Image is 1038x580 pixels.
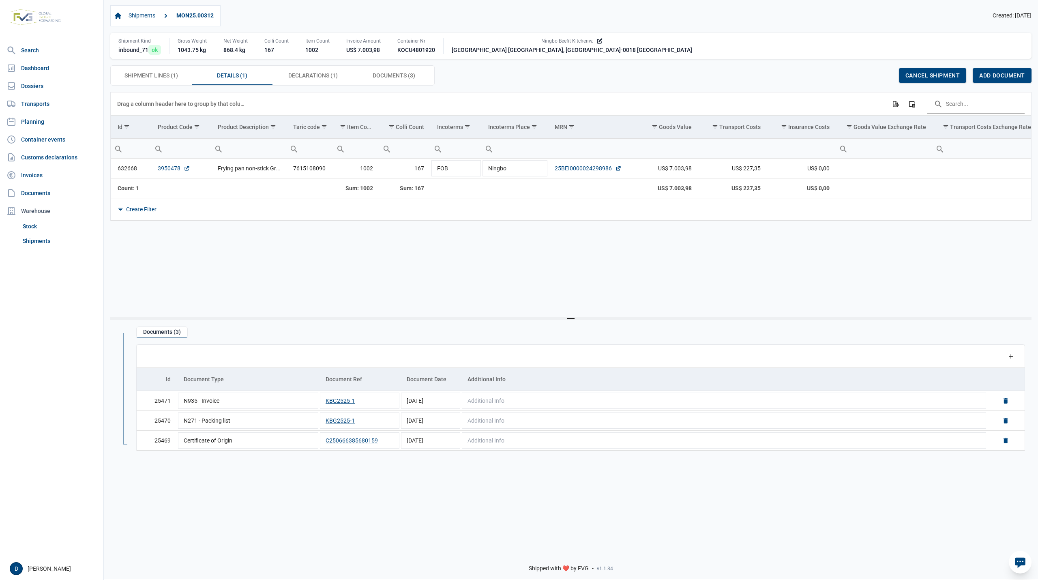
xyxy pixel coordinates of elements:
[933,116,1038,139] td: Column Transport Costs Exchange Rate
[933,139,1038,158] input: Filter cell
[211,139,226,158] div: Search box
[3,149,100,165] a: Customs declarations
[118,124,122,130] div: Id
[3,203,100,219] div: Warehouse
[177,368,319,391] td: Column Document Type
[211,116,287,139] td: Column Product Description
[905,97,919,111] div: Column Chooser
[177,411,319,431] td: N271 - Packing list
[531,124,537,130] span: Show filter options for column 'Incoterms Place'
[854,124,926,130] div: Goods Value Exchange Rate
[482,116,548,139] td: Column Incoterms Place
[166,376,171,382] div: Id
[767,139,836,158] input: Filter cell
[346,38,381,44] div: Invoice Amount
[293,124,320,130] div: Taric code
[118,38,161,44] div: Shipment Kind
[287,139,333,158] input: Filter cell
[111,139,126,158] div: Search box
[629,116,698,139] td: Column Goods Value
[396,124,424,130] div: Colli Count
[178,38,207,44] div: Gross Weight
[326,376,362,382] div: Document Ref
[118,164,145,172] div: 632668
[218,124,269,130] div: Product Description
[431,139,445,158] div: Search box
[482,138,548,158] td: Filter cell
[110,317,1032,320] div: Split bar
[148,45,161,55] span: ok
[979,72,1025,79] span: Add document
[137,368,177,391] td: Column Id
[380,138,431,158] td: Filter cell
[124,71,178,80] span: Shipment Lines (1)
[732,164,761,172] span: US$ 227,35
[774,184,830,192] div: Insurance Costs US$ 0,00
[380,139,431,158] input: Filter cell
[111,116,151,139] td: Column Id
[264,46,289,54] div: 167
[333,138,380,158] td: Filter cell
[158,124,193,130] div: Product Code
[211,159,287,178] td: Frying pan non-stick Graphite 24cm
[287,159,333,178] td: 7615108090
[151,139,211,158] input: Filter cell
[373,71,415,80] span: Documents (3)
[836,139,851,158] div: Search box
[482,139,548,158] input: Filter cell
[431,138,482,158] td: Filter cell
[326,397,355,405] button: KBG2525-1
[117,92,1025,115] div: Data grid toolbar
[468,376,506,382] div: Additional Info
[333,159,380,178] td: 1002
[10,562,23,575] button: D
[194,124,200,130] span: Show filter options for column 'Product Code'
[555,164,622,172] a: 25BEI0000024298986
[287,116,333,139] td: Column Taric code
[333,139,348,158] div: Search box
[541,38,593,44] span: Ningbo Beefit Kitchenw.
[468,437,504,444] span: Additional Info
[905,72,960,79] span: Cancel shipment
[431,139,482,158] input: Filter cell
[347,124,373,130] div: Item Count
[288,71,338,80] span: Declarations (1)
[305,46,330,54] div: 1002
[468,417,504,424] span: Additional Info
[899,68,966,83] div: Cancel shipment
[407,437,423,444] span: [DATE]
[712,124,718,130] span: Show filter options for column 'Transport Costs'
[452,46,692,54] div: [GEOGRAPHIC_DATA] [GEOGRAPHIC_DATA], [GEOGRAPHIC_DATA]-0018 [GEOGRAPHIC_DATA]
[781,124,787,130] span: Show filter options for column 'Insurance Costs'
[340,184,373,192] div: Item Count Sum: 1002
[333,116,380,139] td: Column Item Count
[933,139,947,158] div: Search box
[19,234,100,248] a: Shipments
[10,562,99,575] div: [PERSON_NAME]
[1004,349,1018,363] div: Add a row
[125,9,159,23] a: Shipments
[397,46,435,54] div: KOCU4801920
[111,92,1031,221] div: Data grid with 1 rows and 22 columns
[468,397,504,404] span: Additional Info
[380,116,431,139] td: Column Colli Count
[719,124,761,130] div: Transport Costs
[592,565,594,572] span: -
[973,68,1032,83] div: Add document
[3,167,100,183] a: Invoices
[386,184,424,192] div: Colli Count Sum: 167
[223,38,248,44] div: Net Weight
[137,345,1025,451] div: Data grid with 3 rows and 5 columns
[767,138,836,158] td: Filter cell
[380,139,394,158] div: Search box
[705,184,761,192] div: Transport Costs US$ 227,35
[380,159,431,178] td: 167
[270,124,276,130] span: Show filter options for column 'Product Description'
[437,124,463,130] div: Incoterms
[652,124,658,130] span: Show filter options for column 'Goods Value'
[836,138,933,158] td: Filter cell
[264,38,289,44] div: Colli Count
[211,138,287,158] td: Filter cell
[3,78,100,94] a: Dossiers
[1002,437,1009,444] a: Delete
